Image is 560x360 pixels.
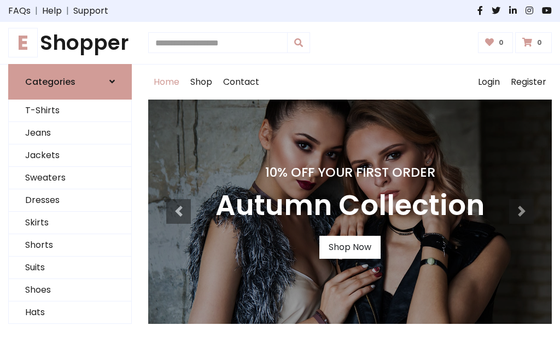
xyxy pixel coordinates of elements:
span: 0 [496,38,506,48]
a: T-Shirts [9,100,131,122]
span: | [62,4,73,18]
a: Jackets [9,144,131,167]
a: Shorts [9,234,131,257]
h1: Shopper [8,31,132,55]
a: Support [73,4,108,18]
a: Help [42,4,62,18]
a: Shop [185,65,218,100]
a: EShopper [8,31,132,55]
a: Shop Now [319,236,381,259]
h4: 10% Off Your First Order [215,165,485,180]
a: Hats [9,301,131,324]
span: E [8,28,38,57]
a: 0 [515,32,552,53]
a: Jeans [9,122,131,144]
a: Suits [9,257,131,279]
a: Sweaters [9,167,131,189]
a: Categories [8,64,132,100]
h3: Autumn Collection [215,189,485,223]
a: 0 [478,32,514,53]
a: Register [505,65,552,100]
span: | [31,4,42,18]
a: FAQs [8,4,31,18]
h6: Categories [25,77,75,87]
a: Shoes [9,279,131,301]
a: Skirts [9,212,131,234]
a: Dresses [9,189,131,212]
a: Contact [218,65,265,100]
a: Login [472,65,505,100]
span: 0 [534,38,545,48]
a: Home [148,65,185,100]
